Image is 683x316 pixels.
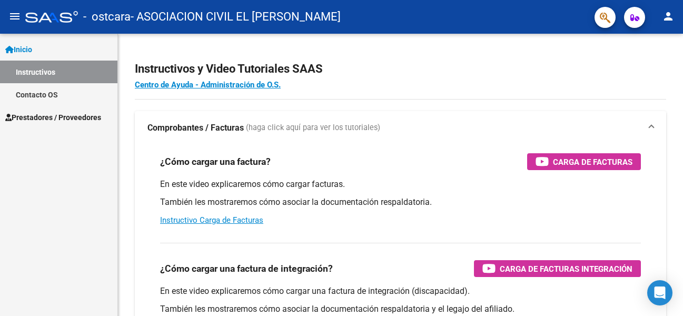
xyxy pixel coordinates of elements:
[160,179,641,190] p: En este video explicaremos cómo cargar facturas.
[135,59,666,79] h2: Instructivos y Video Tutoriales SAAS
[160,261,333,276] h3: ¿Cómo cargar una factura de integración?
[246,122,380,134] span: (haga click aquí para ver los tutoriales)
[5,44,32,55] span: Inicio
[474,260,641,277] button: Carga de Facturas Integración
[160,303,641,315] p: También les mostraremos cómo asociar la documentación respaldatoria y el legajo del afiliado.
[553,155,632,169] span: Carga de Facturas
[135,111,666,145] mat-expansion-panel-header: Comprobantes / Facturas (haga click aquí para ver los tutoriales)
[662,10,675,23] mat-icon: person
[8,10,21,23] mat-icon: menu
[527,153,641,170] button: Carga de Facturas
[160,285,641,297] p: En este video explicaremos cómo cargar una factura de integración (discapacidad).
[5,112,101,123] span: Prestadores / Proveedores
[135,80,281,90] a: Centro de Ayuda - Administración de O.S.
[83,5,131,28] span: - ostcara
[160,196,641,208] p: También les mostraremos cómo asociar la documentación respaldatoria.
[647,280,672,305] div: Open Intercom Messenger
[160,154,271,169] h3: ¿Cómo cargar una factura?
[147,122,244,134] strong: Comprobantes / Facturas
[160,215,263,225] a: Instructivo Carga de Facturas
[500,262,632,275] span: Carga de Facturas Integración
[131,5,341,28] span: - ASOCIACION CIVIL EL [PERSON_NAME]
